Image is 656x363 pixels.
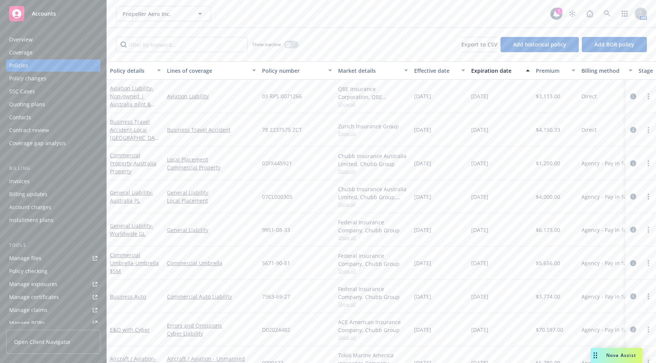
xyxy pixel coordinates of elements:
span: Add BOR policy [594,41,634,48]
div: Policies [9,59,28,72]
div: Tools [6,241,100,249]
a: more [644,292,653,301]
span: [DATE] [471,293,488,301]
div: Lines of coverage [167,67,248,75]
span: [DATE] [414,226,431,234]
span: 9951-08-33 [262,226,290,234]
a: General Liability [167,189,256,197]
span: Show all [338,334,408,341]
button: Policy number [259,61,335,80]
span: Accounts [32,11,56,17]
button: Lines of coverage [164,61,259,80]
a: more [644,125,653,134]
span: 5671-90-81 [262,259,290,267]
span: Agency - Pay in full [581,226,630,234]
a: Policies [6,59,100,72]
span: [DATE] [471,326,488,334]
div: Coverage gap analysis [9,137,66,149]
a: circleInformation [629,225,638,234]
a: Manage BORs [6,317,100,329]
a: Coverage gap analysis [6,137,100,149]
div: Installment plans [9,214,54,226]
div: ACE American Insurance Company, Chubb Group [338,318,408,334]
span: - Local [GEOGRAPHIC_DATA] [110,126,159,149]
a: Business Travel Accident [110,118,158,149]
a: Invoices [6,175,100,187]
a: Accounts [6,3,100,24]
span: - Umbrella $5M [110,259,159,275]
span: Show all [338,130,408,137]
div: Manage BORs [9,317,45,329]
div: SSC Cases [9,85,35,98]
div: Policy checking [9,265,48,277]
button: Add BOR policy [582,37,647,52]
span: [DATE] [414,193,431,201]
a: more [644,225,653,234]
span: Export to CSV [461,41,497,48]
span: - Australia Property [110,160,156,175]
a: Quoting plans [6,98,100,110]
a: circleInformation [629,125,638,134]
div: Expiration date [471,67,521,75]
span: Agency - Pay in full [581,193,630,201]
div: Billing [6,165,100,172]
span: Show all [338,268,408,274]
a: more [644,92,653,101]
div: Contacts [9,111,31,123]
span: Show inactive [252,41,281,48]
a: Installment plans [6,214,100,226]
div: Drag to move [591,348,600,363]
a: circleInformation [629,192,638,201]
div: Manage claims [9,304,48,316]
a: Manage claims [6,304,100,316]
span: [DATE] [471,226,488,234]
span: $1,200.00 [536,159,560,167]
span: [DATE] [471,259,488,267]
button: Effective date [411,61,468,80]
a: SSC Cases [6,85,100,98]
a: circleInformation [629,325,638,334]
span: [DATE] [414,259,431,267]
a: Manage certificates [6,291,100,303]
a: circleInformation [629,92,638,101]
button: Policy details [107,61,164,80]
div: Manage files [9,252,41,264]
div: Billing updates [9,188,48,200]
div: Federal Insurance Company, Chubb Group [338,252,408,268]
span: Open Client Navigator [14,338,71,346]
div: Zurich Insurance Group [338,122,408,130]
a: Errors and Omissions [167,321,256,329]
button: Premium [533,61,578,80]
span: $6,173.00 [536,226,560,234]
span: Direct [581,126,597,134]
span: Show all [338,101,408,107]
span: [DATE] [414,92,431,100]
a: Report a Bug [582,6,597,21]
div: Federal Insurance Company, Chubb Group [338,285,408,301]
a: Account charges [6,201,100,213]
div: Invoices [9,175,30,187]
button: Billing method [578,61,635,80]
a: Cyber Liability [167,329,256,337]
div: Coverage [9,46,33,59]
a: Local Placement [167,197,256,205]
a: Aviation Liability [110,85,154,116]
span: Direct [581,92,597,100]
a: circleInformation [629,292,638,301]
a: Billing updates [6,188,100,200]
div: Market details [338,67,400,75]
a: Commercial Property [110,152,156,175]
span: Agency - Pay in full [581,159,630,167]
span: $5,656.00 [536,259,560,267]
span: Agency - Pay in full [581,259,630,267]
div: Policy changes [9,72,46,85]
span: [DATE] [471,193,488,201]
div: Overview [9,34,33,46]
a: Commercial Umbrella [167,259,256,267]
span: Add historical policy [513,41,566,48]
div: Chubb Insurance Australia Limited, Chubb Group, Chubb Group (International) [338,185,408,201]
span: Show all [338,201,408,208]
a: Aviation Liability [167,92,256,100]
a: Commercial Auto Liability [167,293,256,301]
span: [DATE] [471,159,488,167]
